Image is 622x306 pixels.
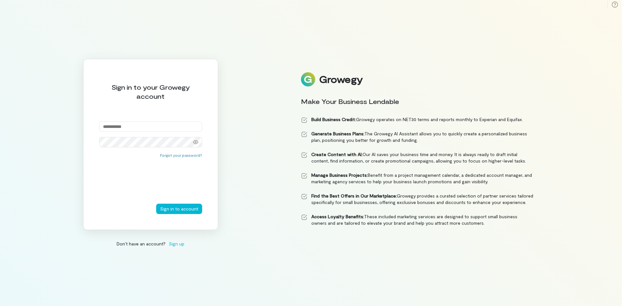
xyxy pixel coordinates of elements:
[311,152,363,157] strong: Create Content with AI:
[156,204,202,214] button: Sign in to account
[301,193,534,206] li: Growegy provides a curated selection of partner services tailored specifically for small business...
[311,193,397,198] strong: Find the Best Offers in Our Marketplace:
[311,172,368,178] strong: Manage Business Projects:
[99,83,202,101] div: Sign in to your Growegy account
[311,214,364,219] strong: Access Loyalty Benefits:
[301,213,534,226] li: These included marketing services are designed to support small business owners and are tailored ...
[301,97,534,106] div: Make Your Business Lendable
[301,130,534,143] li: The Growegy AI Assistant allows you to quickly create a personalized business plan, positioning y...
[169,240,184,247] span: Sign up
[311,131,364,136] strong: Generate Business Plans:
[319,74,363,85] div: Growegy
[311,117,356,122] strong: Build Business Credit:
[301,72,315,86] img: Logo
[301,116,534,123] li: Growegy operates on NET30 terms and reports monthly to Experian and Equifax.
[301,172,534,185] li: Benefit from a project management calendar, a dedicated account manager, and marketing agency ser...
[301,151,534,164] li: Our AI saves your business time and money. It is always ready to draft initial content, find info...
[83,240,218,247] div: Don’t have an account?
[160,153,202,158] button: Forgot your password?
